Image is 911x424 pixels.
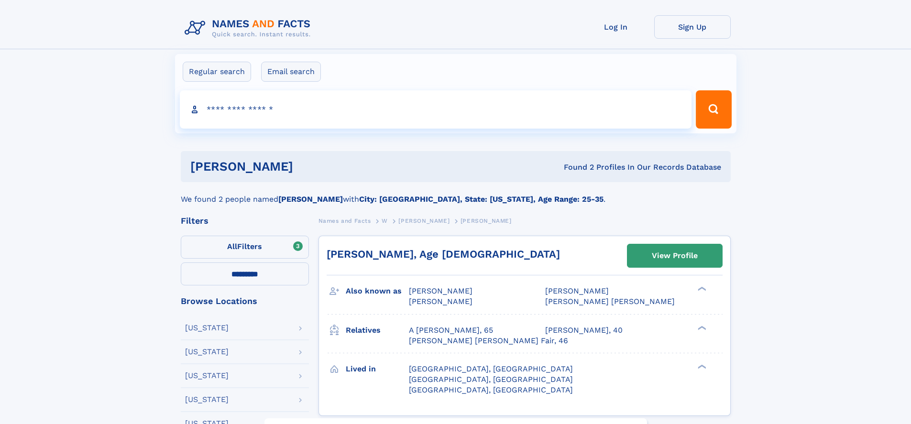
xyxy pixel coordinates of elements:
input: search input [180,90,692,129]
span: All [227,242,237,251]
a: Log In [578,15,654,39]
span: [GEOGRAPHIC_DATA], [GEOGRAPHIC_DATA] [409,364,573,373]
h3: Also known as [346,283,409,299]
b: City: [GEOGRAPHIC_DATA], State: [US_STATE], Age Range: 25-35 [359,195,604,204]
img: Logo Names and Facts [181,15,318,41]
a: [PERSON_NAME], Age [DEMOGRAPHIC_DATA] [327,248,560,260]
div: View Profile [652,245,698,267]
h3: Relatives [346,322,409,338]
button: Search Button [696,90,731,129]
div: ❯ [695,325,707,331]
a: View Profile [627,244,722,267]
div: ❯ [695,363,707,370]
label: Filters [181,236,309,259]
a: [PERSON_NAME] [398,215,450,227]
div: [US_STATE] [185,348,229,356]
a: A [PERSON_NAME], 65 [409,325,493,336]
div: Browse Locations [181,297,309,305]
span: W [382,217,388,224]
span: [PERSON_NAME] [409,286,472,295]
a: [PERSON_NAME] [PERSON_NAME] Fair, 46 [409,336,568,346]
div: [US_STATE] [185,396,229,403]
div: We found 2 people named with . [181,182,731,205]
span: [GEOGRAPHIC_DATA], [GEOGRAPHIC_DATA] [409,375,573,384]
h3: Lived in [346,361,409,377]
label: Regular search [183,62,251,82]
h1: [PERSON_NAME] [190,161,428,173]
span: [PERSON_NAME] [PERSON_NAME] [545,297,675,306]
a: W [382,215,388,227]
div: ❯ [695,286,707,292]
span: [PERSON_NAME] [398,217,450,224]
div: [US_STATE] [185,324,229,332]
b: [PERSON_NAME] [278,195,343,204]
a: Names and Facts [318,215,371,227]
div: Found 2 Profiles In Our Records Database [428,162,721,173]
span: [GEOGRAPHIC_DATA], [GEOGRAPHIC_DATA] [409,385,573,394]
a: [PERSON_NAME], 40 [545,325,623,336]
span: [PERSON_NAME] [409,297,472,306]
label: Email search [261,62,321,82]
a: Sign Up [654,15,731,39]
div: Filters [181,217,309,225]
span: [PERSON_NAME] [545,286,609,295]
span: [PERSON_NAME] [461,217,512,224]
div: [US_STATE] [185,372,229,380]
